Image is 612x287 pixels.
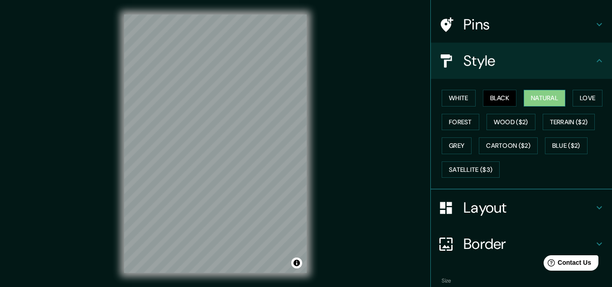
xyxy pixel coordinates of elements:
div: Border [431,226,612,262]
button: Satellite ($3) [442,161,500,178]
button: Black [483,90,517,107]
div: Layout [431,190,612,226]
h4: Layout [463,199,594,217]
button: Wood ($2) [487,114,535,131]
button: Grey [442,137,472,154]
h4: Style [463,52,594,70]
button: White [442,90,476,107]
iframe: Help widget launcher [531,252,602,277]
canvas: Map [124,15,307,273]
button: Cartoon ($2) [479,137,538,154]
button: Terrain ($2) [543,114,595,131]
button: Toggle attribution [291,258,302,268]
button: Love [573,90,602,107]
button: Blue ($2) [545,137,588,154]
div: Pins [431,6,612,43]
div: Style [431,43,612,79]
h4: Pins [463,15,594,34]
h4: Border [463,235,594,253]
button: Natural [524,90,565,107]
button: Forest [442,114,479,131]
label: Size [442,277,451,285]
